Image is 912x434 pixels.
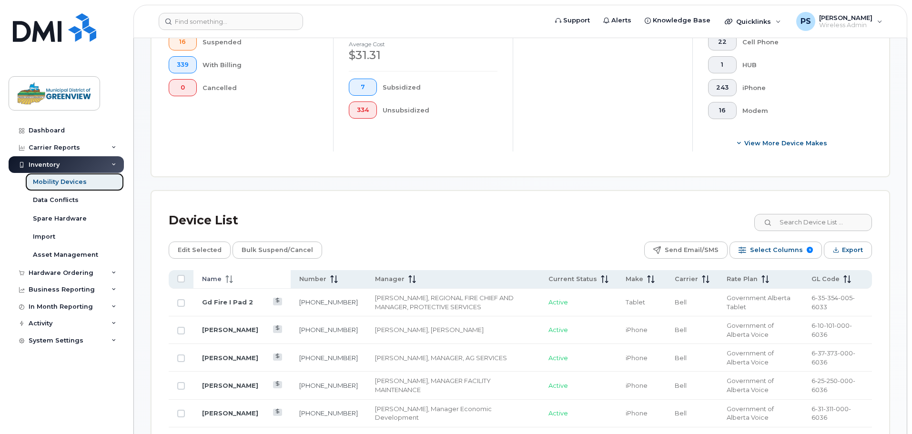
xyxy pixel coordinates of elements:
span: 334 [357,106,369,114]
div: iPhone [742,79,857,96]
span: Knowledge Base [653,16,710,25]
button: Bulk Suspend/Cancel [233,242,322,259]
div: Cell Phone [742,33,857,50]
span: Edit Selected [178,243,222,257]
a: [PERSON_NAME] [202,409,258,417]
span: iPhone [626,382,648,389]
div: Unsubsidized [383,101,498,119]
a: [PHONE_NUMBER] [299,354,358,362]
span: Active [548,354,568,362]
span: Government of Alberta Voice [727,322,774,338]
input: Find something... [159,13,303,30]
div: [PERSON_NAME], MANAGER FACILITY MAINTENANCE [375,376,532,394]
span: Rate Plan [727,275,758,283]
div: Quicklinks [718,12,788,31]
div: $31.31 [349,47,497,63]
span: Tablet [626,298,645,306]
div: [PERSON_NAME], Manager Economic Development [375,404,532,422]
span: Make [626,275,643,283]
div: Subsidized [383,79,498,96]
span: 0 [177,84,189,91]
h4: Average cost [349,41,497,47]
span: iPhone [626,409,648,417]
span: Wireless Admin [819,21,872,29]
span: [PERSON_NAME] [819,14,872,21]
span: Export [842,243,863,257]
a: [PHONE_NUMBER] [299,409,358,417]
span: Government of Alberta Voice [727,377,774,394]
a: Gd Fire I Pad 2 [202,298,253,306]
button: 16 [708,102,737,119]
a: View Last Bill [273,298,282,305]
div: [PERSON_NAME], [PERSON_NAME] [375,325,532,334]
span: PS [801,16,811,27]
button: Select Columns 9 [730,242,822,259]
span: 9 [807,247,813,253]
span: 6-35-354-005-6033 [811,294,855,311]
span: 1 [716,61,729,69]
a: [PHONE_NUMBER] [299,298,358,306]
a: Support [548,11,597,30]
span: Select Columns [750,243,803,257]
div: Cancelled [203,79,318,96]
div: Suspended [203,33,318,50]
span: Bell [675,298,687,306]
button: 334 [349,101,377,119]
a: [PERSON_NAME] [202,326,258,333]
span: 6-37-373-000-6036 [811,349,855,366]
span: 7 [357,83,369,91]
a: View Last Bill [273,353,282,361]
span: View More Device Makes [744,139,827,148]
span: 22 [716,38,729,46]
span: iPhone [626,354,648,362]
span: Manager [375,275,405,283]
span: 243 [716,84,729,91]
button: 7 [349,79,377,96]
button: Export [824,242,872,259]
span: Bulk Suspend/Cancel [242,243,313,257]
span: Number [299,275,326,283]
span: 16 [177,38,189,46]
span: 16 [716,107,729,114]
div: HUB [742,56,857,73]
div: Peter Stoodley [790,12,889,31]
div: Device List [169,208,238,233]
span: 339 [177,61,189,69]
span: Government of Alberta Voice [727,405,774,422]
span: Bell [675,382,687,389]
span: Name [202,275,222,283]
div: Modem [742,102,857,119]
button: 0 [169,79,197,96]
a: View Last Bill [273,325,282,333]
span: Current Status [548,275,597,283]
button: Edit Selected [169,242,231,259]
span: Active [548,326,568,333]
span: Bell [675,354,687,362]
span: Carrier [675,275,698,283]
div: [PERSON_NAME], MANAGER, AG SERVICES [375,353,532,363]
button: Send Email/SMS [644,242,728,259]
button: 22 [708,33,737,50]
button: View More Device Makes [708,134,857,151]
a: [PERSON_NAME] [202,354,258,362]
a: [PERSON_NAME] [202,382,258,389]
a: View Last Bill [273,381,282,388]
span: 6-31-311-000-6036 [811,405,851,422]
span: Active [548,382,568,389]
button: 339 [169,56,197,73]
span: Active [548,409,568,417]
span: Bell [675,326,687,333]
div: With Billing [203,56,318,73]
span: iPhone [626,326,648,333]
button: 243 [708,79,737,96]
span: Support [563,16,590,25]
span: Send Email/SMS [665,243,719,257]
button: 1 [708,56,737,73]
span: Government Alberta Tablet [727,294,790,311]
span: Bell [675,409,687,417]
div: [PERSON_NAME], REGIONAL FIRE CHIEF AND MANAGER, PROTECTIVE SERVICES [375,293,532,311]
span: Alerts [611,16,631,25]
span: Quicklinks [736,18,771,25]
a: View Last Bill [273,409,282,416]
button: 16 [169,33,197,50]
